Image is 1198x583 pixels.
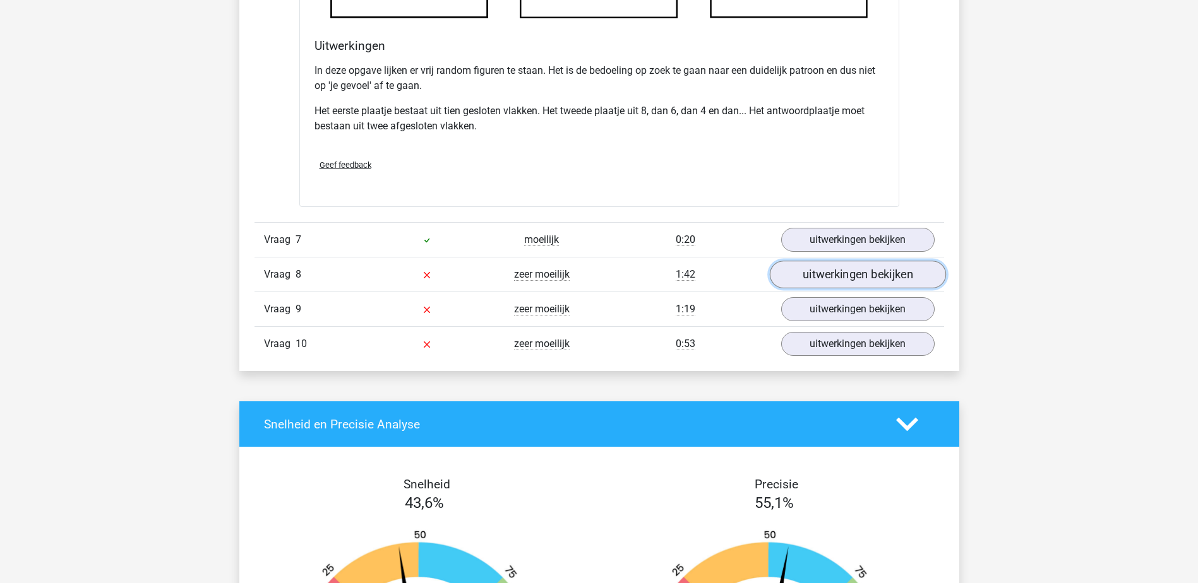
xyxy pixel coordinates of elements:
p: In deze opgave lijken er vrij random figuren te staan. Het is de bedoeling op zoek te gaan naar e... [314,63,884,93]
span: zeer moeilijk [514,338,570,350]
a: uitwerkingen bekijken [781,228,935,252]
span: 1:19 [676,303,695,315]
span: Vraag [264,302,296,317]
span: 43,6% [405,494,444,512]
span: Vraag [264,232,296,247]
span: zeer moeilijk [514,303,570,315]
span: 0:53 [676,338,695,350]
span: Vraag [264,267,296,282]
a: uitwerkingen bekijken [781,332,935,356]
h4: Snelheid [264,477,590,492]
span: 8 [296,268,301,280]
span: 9 [296,303,301,315]
span: moeilijk [524,233,559,246]
a: uitwerkingen bekijken [781,297,935,321]
span: 10 [296,338,307,350]
span: 1:42 [676,268,695,281]
span: zeer moeilijk [514,268,570,281]
p: Het eerste plaatje bestaat uit tien gesloten vlakken. Het tweede plaatje uit 8, dan 6, dan 4 en d... [314,103,884,134]
span: Vraag [264,336,296,351]
h4: Precisie [614,477,940,492]
a: uitwerkingen bekijken [769,261,945,288]
h4: Snelheid en Precisie Analyse [264,417,877,432]
span: 0:20 [676,233,695,246]
h4: Uitwerkingen [314,38,884,53]
span: 55,1% [755,494,794,512]
span: Geef feedback [320,160,371,170]
span: 7 [296,233,301,245]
